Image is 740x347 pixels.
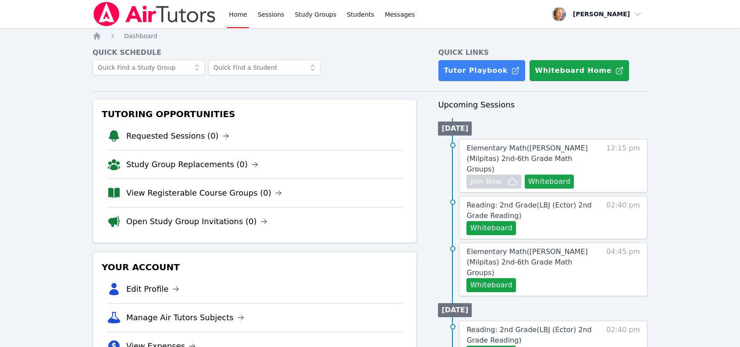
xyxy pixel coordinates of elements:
a: Requested Sessions (0) [126,130,229,142]
span: Elementary Math ( [PERSON_NAME] (Milpitas) 2nd-6th Grade Math Groups ) [466,247,587,277]
a: Study Group Replacements (0) [126,158,258,171]
span: Reading: 2nd Grade ( LBJ (Ector) 2nd Grade Reading ) [466,326,591,344]
button: Whiteboard [466,278,516,292]
h3: Tutoring Opportunities [100,106,409,122]
a: Dashboard [124,32,157,40]
a: Elementary Math([PERSON_NAME] (Milpitas) 2nd-6th Grade Math Groups) [466,247,597,278]
img: Air Tutors [92,2,217,26]
li: [DATE] [438,303,472,317]
a: Manage Air Tutors Subjects [126,311,244,324]
a: Elementary Math([PERSON_NAME] (Milpitas) 2nd-6th Grade Math Groups) [466,143,597,175]
button: Join Now [466,175,521,189]
input: Quick Find a Study Group [92,60,205,75]
button: Whiteboard [525,175,574,189]
h4: Quick Schedule [92,47,417,58]
span: Join Now [470,176,502,187]
input: Quick Find a Student [208,60,320,75]
nav: Breadcrumb [92,32,647,40]
button: Whiteboard Home [529,60,630,82]
a: Reading: 2nd Grade(LBJ (Ector) 2nd Grade Reading) [466,325,597,346]
li: [DATE] [438,122,472,136]
span: 04:45 pm [606,247,640,292]
span: Dashboard [124,32,157,39]
a: Tutor Playbook [438,60,526,82]
span: Elementary Math ( [PERSON_NAME] (Milpitas) 2nd-6th Grade Math Groups ) [466,144,587,173]
span: 12:15 pm [606,143,640,189]
span: Messages [385,10,415,19]
span: Reading: 2nd Grade ( LBJ (Ector) 2nd Grade Reading ) [466,201,591,220]
a: Edit Profile [126,283,179,295]
button: Whiteboard [466,221,516,235]
a: Open Study Group Invitations (0) [126,215,267,228]
h4: Quick Links [438,47,647,58]
a: Reading: 2nd Grade(LBJ (Ector) 2nd Grade Reading) [466,200,597,221]
a: View Registerable Course Groups (0) [126,187,282,199]
h3: Upcoming Sessions [438,99,647,111]
span: 02:40 pm [606,200,640,235]
h3: Your Account [100,259,409,275]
